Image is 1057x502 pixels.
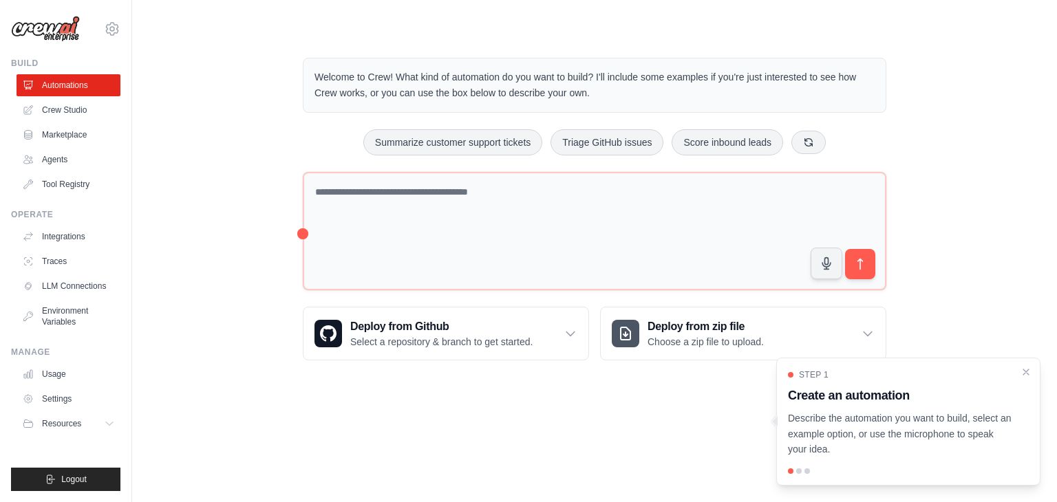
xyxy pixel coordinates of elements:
div: Operate [11,209,120,220]
h3: Deploy from Github [350,318,533,335]
p: Describe the automation you want to build, select an example option, or use the microphone to spe... [788,411,1012,457]
a: LLM Connections [17,275,120,297]
a: Environment Variables [17,300,120,333]
a: Usage [17,363,120,385]
h3: Deploy from zip file [648,318,764,335]
p: Choose a zip file to upload. [648,335,764,349]
p: Select a repository & branch to get started. [350,335,533,349]
a: Agents [17,149,120,171]
div: Build [11,58,120,69]
img: Logo [11,16,80,42]
button: Score inbound leads [672,129,783,155]
div: Manage [11,347,120,358]
span: Step 1 [799,369,829,380]
a: Settings [17,388,120,410]
a: Automations [17,74,120,96]
button: Resources [17,413,120,435]
button: Summarize customer support tickets [363,129,542,155]
a: Crew Studio [17,99,120,121]
a: Marketplace [17,124,120,146]
h3: Create an automation [788,386,1012,405]
button: Logout [11,468,120,491]
span: Logout [61,474,87,485]
button: Triage GitHub issues [551,129,663,155]
a: Traces [17,250,120,272]
a: Integrations [17,226,120,248]
p: Welcome to Crew! What kind of automation do you want to build? I'll include some examples if you'... [314,69,875,101]
a: Tool Registry [17,173,120,195]
button: Close walkthrough [1021,367,1032,378]
span: Resources [42,418,81,429]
